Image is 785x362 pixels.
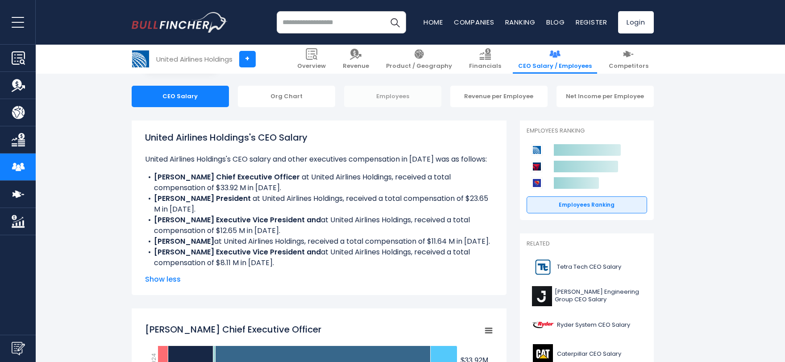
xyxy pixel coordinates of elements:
span: Caterpillar CEO Salary [557,350,621,358]
a: Register [576,17,607,27]
span: Financials [469,62,501,70]
a: Product / Geography [381,45,457,74]
a: Revenue [337,45,374,74]
p: Employees Ranking [527,127,647,135]
a: CEO Salary / Employees [513,45,597,74]
a: Home [424,17,443,27]
span: Show less [145,274,493,285]
b: [PERSON_NAME] Chief Executive Officer ​ [154,172,302,182]
b: [PERSON_NAME] Executive Vice President and [154,247,321,257]
a: Overview [292,45,331,74]
span: Revenue [343,62,369,70]
p: United Airlines Holdings's CEO salary and other executives compensation in [DATE] was as follows: [145,154,493,165]
img: R logo [532,315,554,335]
div: Revenue per Employee [450,86,548,107]
div: Org Chart [238,86,335,107]
a: Tetra Tech CEO Salary [527,255,647,279]
span: Tetra Tech CEO Salary [557,263,621,271]
span: Ryder System CEO Salary [557,321,630,329]
a: Blog [546,17,565,27]
div: United Airlines Holdings [156,54,233,64]
img: J logo [532,286,552,306]
div: Net Income per Employee [557,86,654,107]
li: at United Airlines Holdings, received a total compensation of $8.11 M in [DATE]. [145,247,493,268]
img: Delta Air Lines competitors logo [531,161,543,172]
b: [PERSON_NAME] [154,236,214,246]
a: Competitors [603,45,654,74]
h1: United Airlines Holdings's CEO Salary [145,131,493,144]
tspan: [PERSON_NAME] Chief Executive Officer ​ [145,323,324,336]
img: Southwest Airlines Co. competitors logo [531,177,543,189]
a: Ryder System CEO Salary [527,313,647,337]
button: Search [384,11,406,33]
span: Competitors [609,62,648,70]
img: bullfincher logo [132,12,228,33]
a: Financials [464,45,507,74]
li: at United Airlines Holdings, received a total compensation of $11.64 M in [DATE]. [145,236,493,247]
a: [PERSON_NAME] Engineering Group CEO Salary [527,284,647,308]
a: Go to homepage [132,12,228,33]
a: Ranking [505,17,536,27]
a: Login [618,11,654,33]
li: at United Airlines Holdings, received a total compensation of $12.65 M in [DATE]. [145,215,493,236]
a: Companies [454,17,494,27]
span: CEO Salary / Employees [518,62,592,70]
img: United Airlines Holdings competitors logo [531,144,543,156]
span: Overview [297,62,326,70]
img: TTEK logo [532,257,554,277]
div: CEO Salary [132,86,229,107]
img: UAL logo [132,50,149,67]
div: Employees [344,86,441,107]
b: [PERSON_NAME] Executive Vice President and [154,215,321,225]
a: Employees Ranking [527,196,647,213]
p: Related [527,240,647,248]
b: [PERSON_NAME] President ​ [154,193,253,204]
li: at United Airlines Holdings, received a total compensation of $33.92 M in [DATE]. [145,172,493,193]
span: [PERSON_NAME] Engineering Group CEO Salary [555,288,642,304]
li: at United Airlines Holdings, received a total compensation of $23.65 M in [DATE]. [145,193,493,215]
a: + [239,51,256,67]
span: Product / Geography [386,62,452,70]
